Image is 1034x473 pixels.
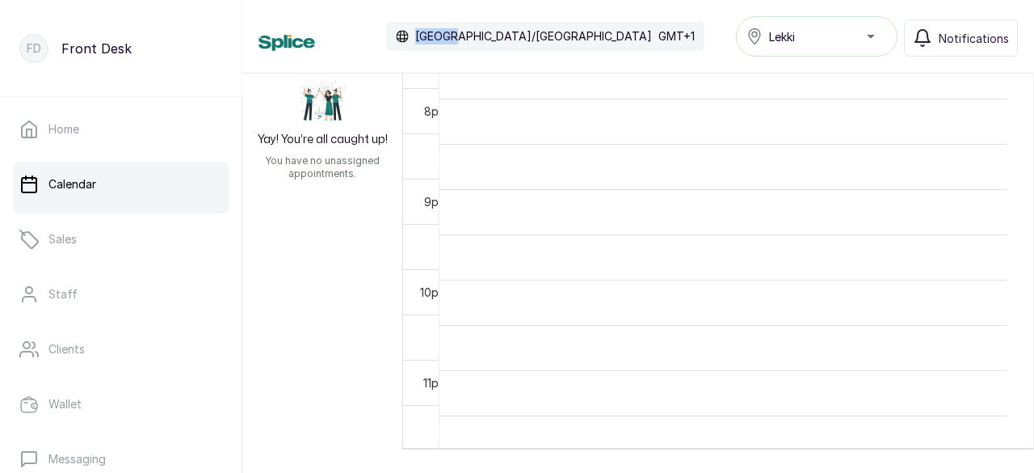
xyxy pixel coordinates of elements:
[61,39,132,58] p: Front Desk
[48,396,82,412] p: Wallet
[736,16,897,57] button: Lekki
[421,193,451,210] div: 9pm
[415,28,652,44] p: [GEOGRAPHIC_DATA]/[GEOGRAPHIC_DATA]
[13,272,229,317] a: Staff
[48,176,96,192] p: Calendar
[27,40,41,57] p: FD
[13,107,229,152] a: Home
[13,327,229,372] a: Clients
[658,28,695,44] p: GMT+1
[48,286,78,302] p: Staff
[48,451,106,467] p: Messaging
[252,154,393,180] p: You have no unassigned appointments.
[13,162,229,207] a: Calendar
[258,132,388,148] h2: Yay! You’re all caught up!
[769,28,795,45] span: Lekki
[48,231,77,247] p: Sales
[420,374,451,391] div: 11pm
[421,103,451,120] div: 8pm
[48,121,79,137] p: Home
[13,382,229,427] a: Wallet
[904,19,1018,57] button: Notifications
[48,341,85,357] p: Clients
[13,217,229,262] a: Sales
[417,284,451,301] div: 10pm
[939,30,1009,47] span: Notifications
